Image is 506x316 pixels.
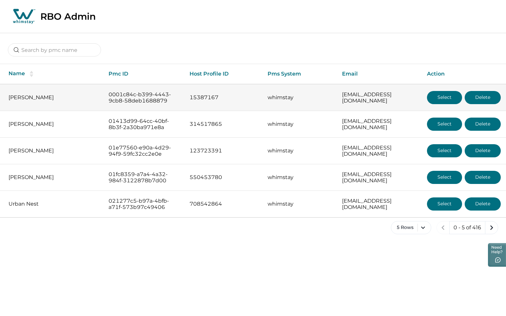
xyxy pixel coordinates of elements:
[465,91,501,104] button: Delete
[109,118,179,131] p: 01413d99-64cc-40bf-8b3f-2a30ba971e8a
[109,91,179,104] p: 0001c84c-b399-4443-9cb8-58deb1688879
[427,91,462,104] button: Select
[465,197,501,211] button: Delete
[342,91,416,104] p: [EMAIL_ADDRESS][DOMAIN_NAME]
[268,174,332,181] p: whimstay
[190,94,257,101] p: 15387167
[9,94,98,101] p: [PERSON_NAME]
[427,144,462,157] button: Select
[103,64,184,84] th: Pmc ID
[190,174,257,181] p: 550453780
[342,145,416,157] p: [EMAIL_ADDRESS][DOMAIN_NAME]
[190,121,257,127] p: 314517865
[8,43,101,56] input: Search by pmc name
[342,198,416,211] p: [EMAIL_ADDRESS][DOMAIN_NAME]
[268,201,332,207] p: whimstay
[465,118,501,131] button: Delete
[337,64,422,84] th: Email
[268,121,332,127] p: whimstay
[391,221,431,234] button: 5 Rows
[9,201,98,207] p: Urban Nest
[9,174,98,181] p: [PERSON_NAME]
[268,147,332,154] p: whimstay
[40,11,96,22] p: RBO Admin
[427,171,462,184] button: Select
[268,94,332,101] p: whimstay
[9,147,98,154] p: [PERSON_NAME]
[465,171,501,184] button: Delete
[25,71,38,77] button: sorting
[342,171,416,184] p: [EMAIL_ADDRESS][DOMAIN_NAME]
[342,118,416,131] p: [EMAIL_ADDRESS][DOMAIN_NAME]
[485,221,498,234] button: next page
[190,201,257,207] p: 708542864
[9,121,98,127] p: [PERSON_NAME]
[190,147,257,154] p: 123723391
[427,118,462,131] button: Select
[465,144,501,157] button: Delete
[109,198,179,211] p: 021277c5-b97a-4bfb-a71f-573b97c49406
[454,224,481,231] p: 0 - 5 of 416
[184,64,262,84] th: Host Profile ID
[449,221,485,234] button: 0 - 5 of 416
[422,64,506,84] th: Action
[436,221,450,234] button: previous page
[262,64,337,84] th: Pms System
[427,197,462,211] button: Select
[109,171,179,184] p: 01fc8359-a7a4-4a32-984f-3122878b7d00
[109,145,179,157] p: 01e77560-e90a-4d29-94f9-59fc32cc2e0e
